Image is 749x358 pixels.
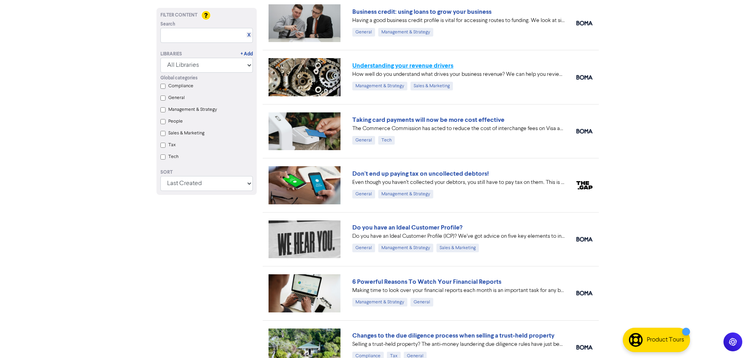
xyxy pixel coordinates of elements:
[352,298,407,307] div: Management & Strategy
[576,21,593,26] img: boma
[168,106,217,113] label: Management & Strategy
[352,170,489,178] a: Don't end up paying tax on uncollected debtors!
[168,94,185,101] label: General
[410,298,433,307] div: General
[352,70,565,79] div: How well do you understand what drives your business revenue? We can help you review your numbers...
[160,51,182,58] div: Libraries
[576,129,593,134] img: boma
[160,169,253,176] div: Sort
[436,244,479,252] div: Sales & Marketing
[710,320,749,358] iframe: Chat Widget
[352,28,375,37] div: General
[168,153,179,160] label: Tech
[576,181,593,190] img: thegap
[352,278,501,286] a: 6 Powerful Reasons To Watch Your Financial Reports
[352,232,565,241] div: Do you have an Ideal Customer Profile (ICP)? We’ve got advice on five key elements to include in ...
[352,116,504,124] a: Taking card payments will now be more cost effective
[352,136,375,145] div: General
[352,62,453,70] a: Understanding your revenue drivers
[576,75,593,80] img: boma_accounting
[168,130,204,137] label: Sales & Marketing
[352,332,554,340] a: Changes to the due diligence process when selling a trust-held property
[378,28,433,37] div: Management & Strategy
[352,224,462,231] a: Do you have an Ideal Customer Profile?
[378,190,433,198] div: Management & Strategy
[352,82,407,90] div: Management & Strategy
[352,286,565,295] div: Making time to look over your financial reports each month is an important task for any business ...
[576,291,593,296] img: boma_accounting
[160,12,253,19] div: Filter Content
[352,244,375,252] div: General
[576,237,593,242] img: boma
[160,75,253,82] div: Global categories
[247,32,250,38] a: X
[160,21,175,28] span: Search
[168,141,176,149] label: Tax
[168,83,193,90] label: Compliance
[410,82,453,90] div: Sales & Marketing
[241,51,253,58] a: + Add
[352,125,565,133] div: The Commerce Commission has acted to reduce the cost of interchange fees on Visa and Mastercard p...
[352,178,565,187] div: Even though you haven’t collected your debtors, you still have to pay tax on them. This is becaus...
[352,8,491,16] a: Business credit: using loans to grow your business
[378,136,395,145] div: Tech
[378,244,433,252] div: Management & Strategy
[352,190,375,198] div: General
[352,17,565,25] div: Having a good business credit profile is vital for accessing routes to funding. We look at six di...
[352,340,565,349] div: Selling a trust-held property? The anti-money laundering due diligence rules have just been simpl...
[576,345,593,350] img: boma
[168,118,183,125] label: People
